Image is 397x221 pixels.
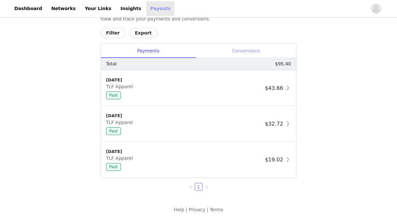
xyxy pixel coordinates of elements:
a: Privacy [189,207,205,212]
span: | [186,207,187,212]
span: $19.02 [265,157,283,163]
div: [DATE] [106,77,262,83]
a: Payouts [146,1,175,16]
div: clickable-list-item [101,70,296,106]
i: icon: right [205,185,208,189]
div: [DATE] [106,113,262,119]
span: TLF Apparel [106,156,136,161]
button: Filter [101,28,125,38]
span: Paid [106,163,121,171]
span: TLF Apparel [106,84,136,89]
span: TLF Apparel [106,120,136,125]
p: View and track your payments and conversions [101,16,297,22]
div: Conversions [196,44,296,58]
span: $43.66 [265,85,283,91]
li: Previous Page [187,183,195,191]
span: Paid [106,127,121,135]
a: Your Links [81,1,115,16]
a: Terms [210,207,223,212]
span: Paid [106,91,121,99]
div: avatar [373,4,379,14]
div: clickable-list-item [101,106,296,142]
a: Dashboard [10,1,46,16]
p: $95.40 [275,61,291,67]
a: Insights [117,1,145,16]
i: icon: left [189,185,193,189]
span: $32.72 [265,121,283,127]
div: clickable-list-item [101,142,296,177]
div: Payments [101,44,196,58]
a: Networks [47,1,79,16]
li: Next Page [203,183,210,191]
a: 1 [195,183,202,190]
span: | [207,207,208,212]
p: Total [106,61,117,67]
a: Help [174,207,184,212]
button: Export [129,28,157,38]
div: [DATE] [106,148,262,155]
li: 1 [195,183,203,191]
